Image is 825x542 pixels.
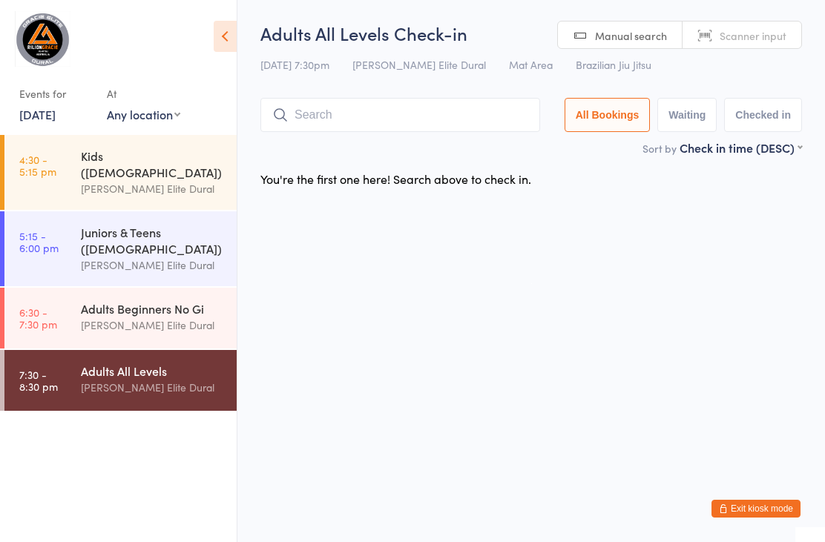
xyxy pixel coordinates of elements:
div: [PERSON_NAME] Elite Dural [81,180,224,197]
a: 4:30 -5:15 pmKids ([DEMOGRAPHIC_DATA])[PERSON_NAME] Elite Dural [4,135,237,210]
div: You're the first one here! Search above to check in. [260,171,531,187]
time: 6:30 - 7:30 pm [19,306,57,330]
div: Adults Beginners No Gi [81,300,224,317]
div: [PERSON_NAME] Elite Dural [81,257,224,274]
button: Waiting [657,98,717,132]
div: Juniors & Teens ([DEMOGRAPHIC_DATA]) [81,224,224,257]
span: Mat Area [509,57,553,72]
div: At [107,82,180,106]
div: Events for [19,82,92,106]
div: Check in time (DESC) [680,139,802,156]
a: 7:30 -8:30 pmAdults All Levels[PERSON_NAME] Elite Dural [4,350,237,411]
h2: Adults All Levels Check-in [260,21,802,45]
time: 7:30 - 8:30 pm [19,369,58,392]
span: Scanner input [720,28,786,43]
button: Exit kiosk mode [711,500,801,518]
label: Sort by [642,141,677,156]
time: 5:15 - 6:00 pm [19,230,59,254]
div: Adults All Levels [81,363,224,379]
button: All Bookings [565,98,651,132]
div: Any location [107,106,180,122]
span: Manual search [595,28,667,43]
button: Checked in [724,98,802,132]
a: 6:30 -7:30 pmAdults Beginners No Gi[PERSON_NAME] Elite Dural [4,288,237,348]
div: Kids ([DEMOGRAPHIC_DATA]) [81,148,224,180]
img: Gracie Elite Jiu Jitsu Dural [15,11,70,67]
a: 5:15 -6:00 pmJuniors & Teens ([DEMOGRAPHIC_DATA])[PERSON_NAME] Elite Dural [4,211,237,286]
span: [PERSON_NAME] Elite Dural [352,57,486,72]
span: [DATE] 7:30pm [260,57,329,72]
time: 4:30 - 5:15 pm [19,153,56,177]
span: Brazilian Jiu Jitsu [576,57,651,72]
a: [DATE] [19,106,56,122]
input: Search [260,98,540,132]
div: [PERSON_NAME] Elite Dural [81,379,224,396]
div: [PERSON_NAME] Elite Dural [81,317,224,334]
